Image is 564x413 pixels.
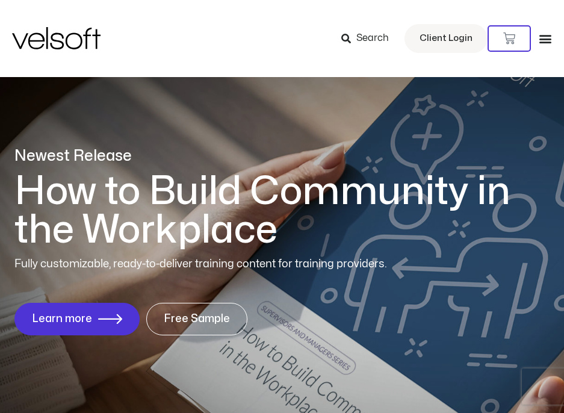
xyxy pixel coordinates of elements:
p: Newest Release [14,146,550,167]
a: Learn more [14,303,140,335]
span: Search [356,31,389,46]
span: Free Sample [164,313,230,325]
h1: How to Build Community in the Workplace [14,173,550,250]
div: Menu Toggle [539,32,552,45]
img: Velsoft Training Materials [12,27,101,49]
span: Learn more [32,313,92,325]
p: Fully customizable, ready-to-deliver training content for training providers. [14,256,550,273]
span: Client Login [420,31,473,46]
a: Search [341,28,397,49]
a: Client Login [404,24,488,53]
a: Free Sample [146,303,247,335]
